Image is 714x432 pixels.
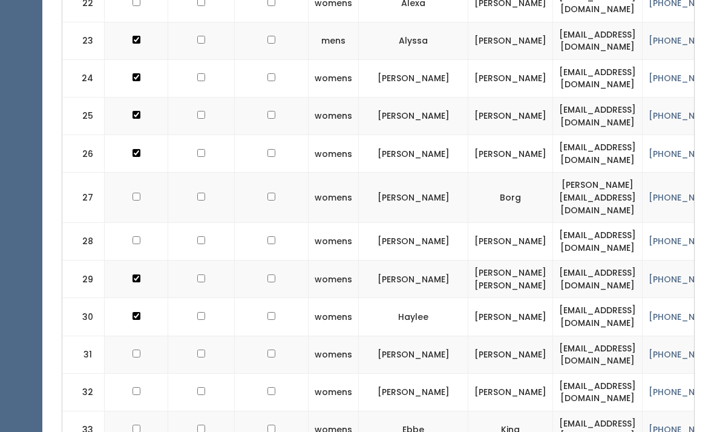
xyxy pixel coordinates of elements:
[359,261,468,299] td: [PERSON_NAME]
[553,173,643,224] td: [PERSON_NAME][EMAIL_ADDRESS][DOMAIN_NAME]
[553,98,643,136] td: [EMAIL_ADDRESS][DOMAIN_NAME]
[62,22,105,60] td: 23
[468,173,553,224] td: Borg
[62,299,105,336] td: 30
[309,22,359,60] td: mens
[359,299,468,336] td: Haylee
[553,60,643,98] td: [EMAIL_ADDRESS][DOMAIN_NAME]
[62,98,105,136] td: 25
[62,374,105,411] td: 32
[62,60,105,98] td: 24
[553,22,643,60] td: [EMAIL_ADDRESS][DOMAIN_NAME]
[359,224,468,261] td: [PERSON_NAME]
[553,261,643,299] td: [EMAIL_ADDRESS][DOMAIN_NAME]
[359,136,468,173] td: [PERSON_NAME]
[468,60,553,98] td: [PERSON_NAME]
[468,299,553,336] td: [PERSON_NAME]
[553,374,643,411] td: [EMAIL_ADDRESS][DOMAIN_NAME]
[468,136,553,173] td: [PERSON_NAME]
[359,98,468,136] td: [PERSON_NAME]
[62,173,105,224] td: 27
[553,136,643,173] td: [EMAIL_ADDRESS][DOMAIN_NAME]
[309,60,359,98] td: womens
[468,224,553,261] td: [PERSON_NAME]
[359,173,468,224] td: [PERSON_NAME]
[309,261,359,299] td: womens
[62,224,105,261] td: 28
[62,336,105,374] td: 31
[359,336,468,374] td: [PERSON_NAME]
[309,173,359,224] td: womens
[468,336,553,374] td: [PERSON_NAME]
[553,299,643,336] td: [EMAIL_ADDRESS][DOMAIN_NAME]
[309,374,359,411] td: womens
[62,261,105,299] td: 29
[309,136,359,173] td: womens
[309,224,359,261] td: womens
[359,22,468,60] td: Alyssa
[62,136,105,173] td: 26
[468,261,553,299] td: [PERSON_NAME] [PERSON_NAME]
[468,98,553,136] td: [PERSON_NAME]
[359,374,468,411] td: [PERSON_NAME]
[309,336,359,374] td: womens
[468,22,553,60] td: [PERSON_NAME]
[553,336,643,374] td: [EMAIL_ADDRESS][DOMAIN_NAME]
[309,98,359,136] td: womens
[359,60,468,98] td: [PERSON_NAME]
[553,224,643,261] td: [EMAIL_ADDRESS][DOMAIN_NAME]
[468,374,553,411] td: [PERSON_NAME]
[309,299,359,336] td: womens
